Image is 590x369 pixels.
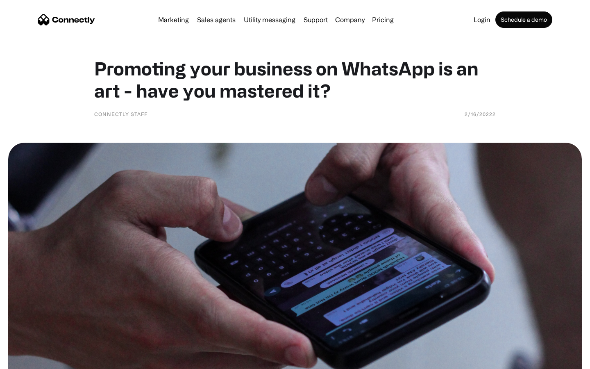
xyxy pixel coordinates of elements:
a: Pricing [369,16,397,23]
a: Utility messaging [241,16,299,23]
div: Connectly Staff [94,110,147,118]
a: Support [300,16,331,23]
a: Marketing [155,16,192,23]
a: Schedule a demo [495,11,552,28]
a: Sales agents [194,16,239,23]
a: home [38,14,95,26]
ul: Language list [16,355,49,366]
div: 2/16/20222 [465,110,496,118]
h1: Promoting your business on WhatsApp is an art - have you mastered it? [94,57,496,102]
div: Company [335,14,365,25]
div: Company [333,14,367,25]
a: Login [470,16,494,23]
aside: Language selected: English [8,355,49,366]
